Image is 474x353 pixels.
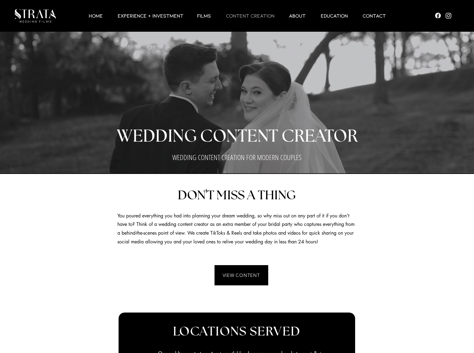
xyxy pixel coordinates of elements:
p: EDUCATION [318,12,351,19]
a: Films [189,12,218,19]
a: ABOUT [282,12,313,19]
span: LOCATIONS SERVED [173,325,301,338]
span: WEDDING CONTENT CREATOR [116,128,358,145]
a: VIEW CONTENT [215,265,268,285]
p: ABOUT [286,12,309,19]
span: VIEW CONTENT [223,272,260,278]
p: EXPERIENCE + INVESTMENT [115,12,186,19]
p: CONTENT CREATION [223,12,278,19]
nav: Site [57,12,417,19]
span: DON [178,189,205,202]
span: You poured everything you had into planning your dream wedding, so why miss out on any part of it... [117,213,355,245]
a: CONTENT CREATION [218,12,282,19]
span: T MISS A THING [207,189,296,202]
a: EDUCATION [313,12,355,19]
img: LUX STRATA TEST_edited.png [15,9,56,23]
a: EXPERIENCE + INVESTMENT [110,12,189,19]
p: Contact [360,12,389,19]
span: WEDDING CONTENT CREATION FOR MODERN COUPLES [172,152,301,162]
ul: Social Bar [434,12,452,19]
p: HOME [86,12,106,19]
span: ' [205,187,207,203]
a: HOME [81,12,110,19]
a: Contact [355,12,393,19]
p: Films [194,12,214,19]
